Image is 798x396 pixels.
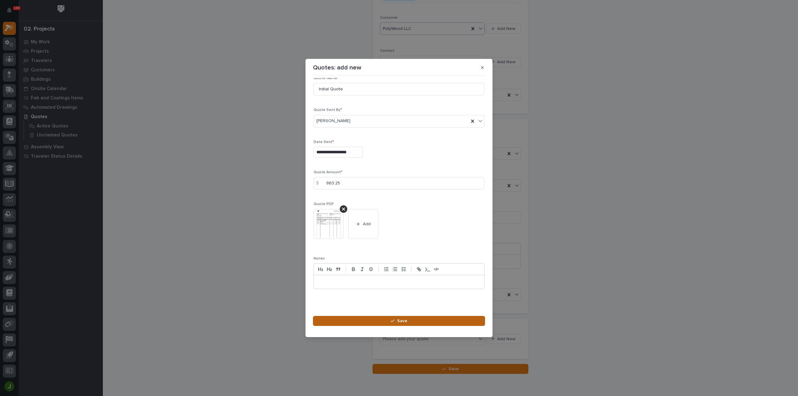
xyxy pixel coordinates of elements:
span: Quote Amount [314,170,342,174]
span: Quote Sent By [314,108,342,112]
span: Date Sent [314,140,334,144]
button: Add [349,209,378,239]
span: Add [363,221,371,227]
button: Save [313,316,485,326]
span: Quote PDF [314,202,334,206]
p: Quotes: add new [313,64,361,71]
span: Notes [314,257,325,260]
span: [PERSON_NAME] [316,118,350,124]
div: $ [314,177,326,189]
span: Save [397,318,407,324]
span: Quote Name [314,76,339,80]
